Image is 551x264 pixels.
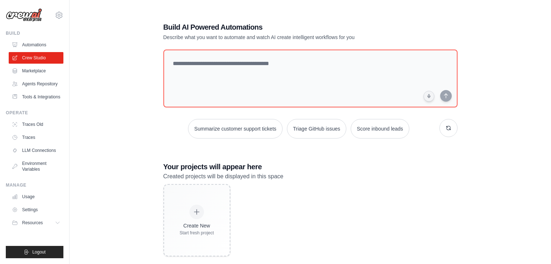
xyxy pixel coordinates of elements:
button: Click to speak your automation idea [423,91,434,102]
a: Traces Old [9,119,63,130]
button: Logout [6,246,63,258]
button: Resources [9,217,63,229]
a: Settings [9,204,63,216]
div: Operate [6,110,63,116]
div: Manage [6,182,63,188]
span: Resources [22,220,43,226]
a: Traces [9,132,63,143]
button: Score inbound leads [351,119,409,139]
a: Marketplace [9,65,63,77]
button: Get new suggestions [439,119,458,137]
a: Automations [9,39,63,51]
span: Logout [32,249,46,255]
p: Describe what you want to automate and watch AI create intelligent workflows for you [163,34,407,41]
a: LLM Connections [9,145,63,156]
h3: Your projects will appear here [163,162,458,172]
a: Usage [9,191,63,203]
a: Tools & Integrations [9,91,63,103]
button: Triage GitHub issues [287,119,346,139]
a: Agents Repository [9,78,63,90]
a: Environment Variables [9,158,63,175]
div: Start fresh project [180,230,214,236]
div: Create New [180,222,214,229]
p: Created projects will be displayed in this space [163,172,458,181]
img: Logo [6,8,42,22]
a: Crew Studio [9,52,63,64]
h1: Build AI Powered Automations [163,22,407,32]
div: Build [6,30,63,36]
button: Summarize customer support tickets [188,119,282,139]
